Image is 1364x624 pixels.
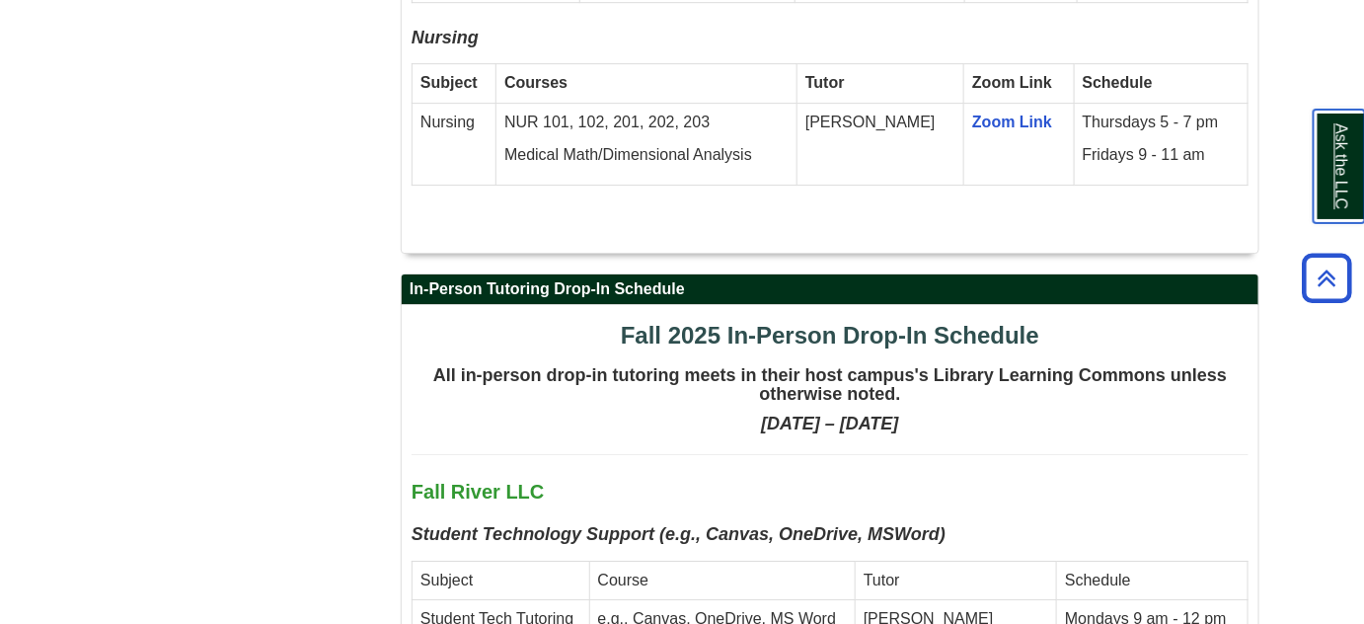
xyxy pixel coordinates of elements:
[797,103,964,185] td: [PERSON_NAME]
[589,561,855,600] td: Course
[972,114,1052,130] a: Zoom Link
[1083,74,1153,91] strong: Schedule
[761,414,898,433] strong: [DATE] – [DATE]
[1296,265,1359,291] a: Back to Top
[1083,144,1240,167] p: Fridays 9 - 11 am
[1057,561,1249,600] td: Schedule
[433,365,1227,405] strong: All in-person drop-in tutoring meets in their host campus's Library Learning Commons unless other...
[1083,112,1240,134] p: Thursdays 5 - 7 pm
[504,144,789,167] p: Medical Math/Dimensional Analysis
[402,274,1258,305] h2: In-Person Tutoring Drop-In Schedule
[856,561,1057,600] td: Tutor
[412,524,946,544] b: Student Technology Support (e.g., Canvas, OneDrive, MSWord)
[413,561,590,600] td: Subject
[412,28,479,47] i: Nursing
[504,112,789,134] p: NUR 101, 102, 201, 202, 203
[805,74,845,91] strong: Tutor
[412,481,544,503] span: Fall River LLC
[420,74,478,91] strong: Subject
[621,322,1039,349] span: Fall 2025 In-Person Drop-In Schedule
[413,103,496,185] td: Nursing
[504,74,568,91] strong: Courses
[972,74,1052,91] strong: Zoom Link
